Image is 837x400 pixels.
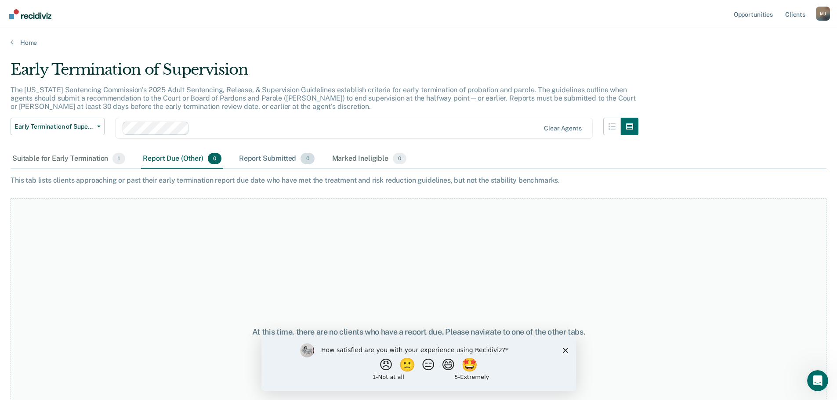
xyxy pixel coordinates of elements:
[9,9,51,19] img: Recidiviz
[544,125,581,132] div: Clear agents
[141,149,223,169] div: Report Due (Other)0
[14,123,94,130] span: Early Termination of Supervision
[301,153,314,164] span: 0
[261,335,576,391] iframe: Survey by Kim from Recidiviz
[215,327,623,337] div: At this time, there are no clients who have a report due. Please navigate to one of the other tabs.
[112,153,125,164] span: 1
[816,7,830,21] div: M J
[11,176,826,184] div: This tab lists clients approaching or past their early termination report due date who have met t...
[807,370,828,391] iframe: Intercom live chat
[11,149,127,169] div: Suitable for Early Termination1
[11,39,826,47] a: Home
[330,149,409,169] div: Marked Ineligible0
[208,153,221,164] span: 0
[11,61,638,86] div: Early Termination of Supervision
[393,153,406,164] span: 0
[11,118,105,135] button: Early Termination of Supervision
[816,7,830,21] button: Profile dropdown button
[11,86,636,111] p: The [US_STATE] Sentencing Commission’s 2025 Adult Sentencing, Release, & Supervision Guidelines e...
[237,149,316,169] div: Report Submitted0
